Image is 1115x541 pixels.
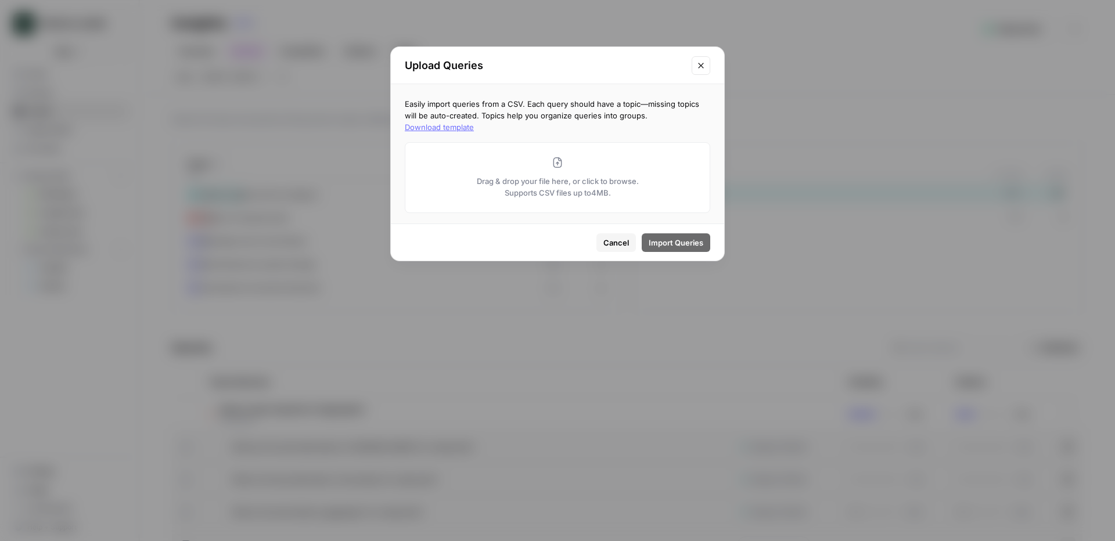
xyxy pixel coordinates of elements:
[603,237,629,248] span: Cancel
[465,175,650,199] p: Drag & drop your file here, or click to browse. Supports CSV files up to 4 MB.
[405,98,710,133] p: Easily import queries from a CSV. Each query should have a topic—missing topics will be auto-crea...
[649,237,703,248] span: Import Queries
[596,233,636,252] button: Cancel
[642,233,710,252] button: Import Queries
[405,121,474,133] button: Download template
[692,56,710,75] button: Close modal
[405,57,685,74] h2: Upload Queries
